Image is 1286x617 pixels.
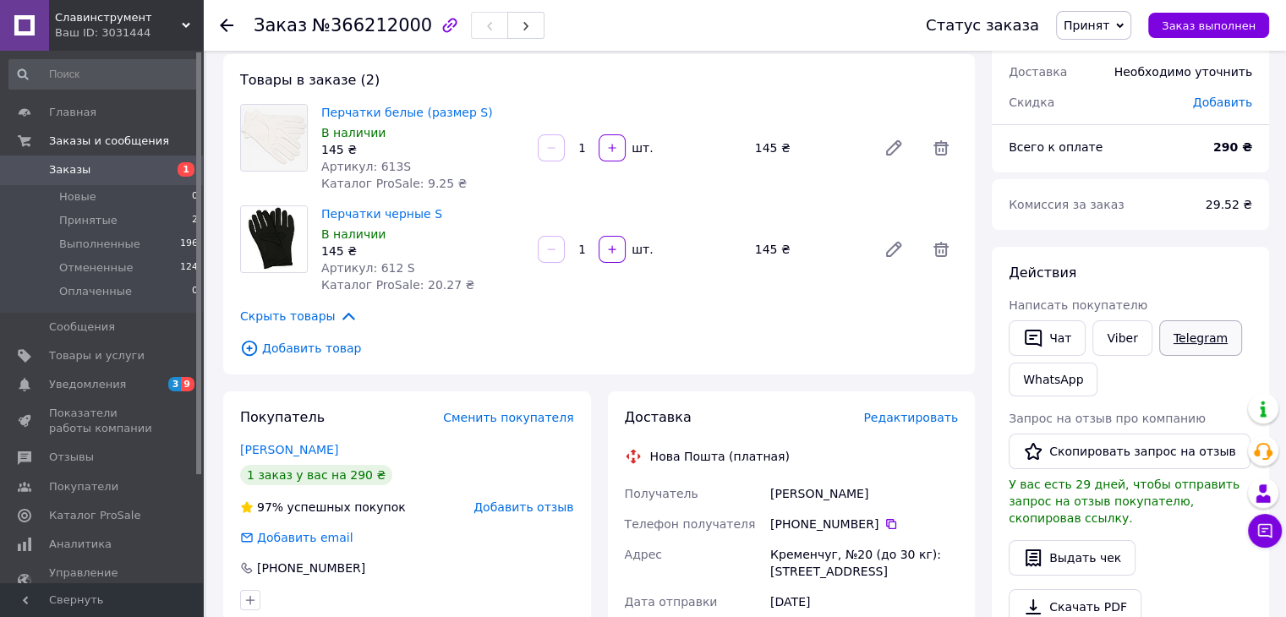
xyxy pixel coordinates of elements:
[1193,96,1252,109] span: Добавить
[241,206,307,272] img: Перчатки черные S
[1009,320,1086,356] button: Чат
[312,15,432,35] span: №366212000
[924,131,958,165] span: Удалить
[321,177,467,190] span: Каталог ProSale: 9.25 ₴
[257,500,283,514] span: 97%
[1009,412,1206,425] span: Запрос на отзыв про компанию
[241,105,307,171] img: Перчатки белые (размер S)
[55,25,203,41] div: Ваш ID: 3031444
[767,587,961,617] div: [DATE]
[1064,19,1109,32] span: Принят
[748,238,870,261] div: 145 ₴
[240,499,406,516] div: успешных покупок
[240,339,958,358] span: Добавить товар
[321,227,386,241] span: В наличии
[625,595,718,609] span: Дата отправки
[1009,540,1136,576] button: Выдать чек
[1159,320,1242,356] a: Telegram
[240,465,392,485] div: 1 заказ у вас на 290 ₴
[178,162,194,177] span: 1
[926,17,1039,34] div: Статус заказа
[240,72,380,88] span: Товары в заказе (2)
[877,131,911,165] a: Редактировать
[321,160,411,173] span: Артикул: 613S
[59,260,133,276] span: Отмененные
[49,319,115,335] span: Сообщения
[1009,434,1250,469] button: Скопировать запрос на отзыв
[1162,19,1256,32] span: Заказ выполнен
[59,213,118,228] span: Принятые
[168,377,182,391] span: 3
[625,548,662,561] span: Адрес
[321,278,474,292] span: Каталог ProSale: 20.27 ₴
[767,539,961,587] div: Кременчуг, №20 (до 30 кг): [STREET_ADDRESS]
[180,260,198,276] span: 124
[473,500,573,514] span: Добавить отзыв
[254,15,307,35] span: Заказ
[1009,298,1147,312] span: Написать покупателю
[8,59,200,90] input: Поиск
[1009,140,1103,154] span: Всего к оплате
[321,243,524,259] div: 145 ₴
[238,529,355,546] div: Добавить email
[49,406,156,436] span: Показатели работы компании
[1009,65,1067,79] span: Доставка
[321,207,442,221] a: Перчатки черные S
[321,126,386,139] span: В наличии
[49,479,118,494] span: Покупатели
[192,189,198,205] span: 0
[49,537,112,552] span: Аналитика
[240,307,358,325] span: Скрыть товары
[240,443,338,456] a: [PERSON_NAME]
[49,105,96,120] span: Главная
[180,237,198,252] span: 196
[1009,198,1125,211] span: Комиссия за заказ
[192,213,198,228] span: 2
[443,411,573,424] span: Сменить покупателя
[321,261,415,275] span: Артикул: 612 S
[1248,514,1282,548] button: Чат с покупателем
[767,478,961,509] div: [PERSON_NAME]
[1092,320,1152,356] a: Viber
[240,409,325,425] span: Покупатель
[1009,96,1054,109] span: Скидка
[255,529,355,546] div: Добавить email
[49,565,156,596] span: Управление сайтом
[49,162,90,177] span: Заказы
[49,377,126,392] span: Уведомления
[625,487,698,500] span: Получатель
[321,141,524,158] div: 145 ₴
[321,106,493,119] a: Перчатки белые (размер S)
[59,284,132,299] span: Оплаченные
[55,10,182,25] span: Славинструмент
[49,134,169,149] span: Заказы и сообщения
[59,189,96,205] span: Новые
[1213,140,1252,154] b: 290 ₴
[1009,478,1239,525] span: У вас есть 29 дней, чтобы отправить запрос на отзыв покупателю, скопировав ссылку.
[1206,198,1252,211] span: 29.52 ₴
[220,17,233,34] div: Вернуться назад
[192,284,198,299] span: 0
[49,348,145,363] span: Товары и услуги
[863,411,958,424] span: Редактировать
[770,516,958,532] div: [PHONE_NUMBER]
[625,517,756,531] span: Телефон получателя
[625,409,692,425] span: Доставка
[1148,13,1269,38] button: Заказ выполнен
[627,139,654,156] div: шт.
[627,241,654,258] div: шт.
[924,232,958,266] span: Удалить
[748,136,870,160] div: 145 ₴
[1009,265,1076,281] span: Действия
[877,232,911,266] a: Редактировать
[1104,53,1262,90] div: Необходимо уточнить
[59,237,140,252] span: Выполненные
[1009,363,1097,396] a: WhatsApp
[646,448,794,465] div: Нова Пошта (платная)
[49,450,94,465] span: Отзывы
[181,377,194,391] span: 9
[49,508,140,523] span: Каталог ProSale
[255,560,367,576] div: [PHONE_NUMBER]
